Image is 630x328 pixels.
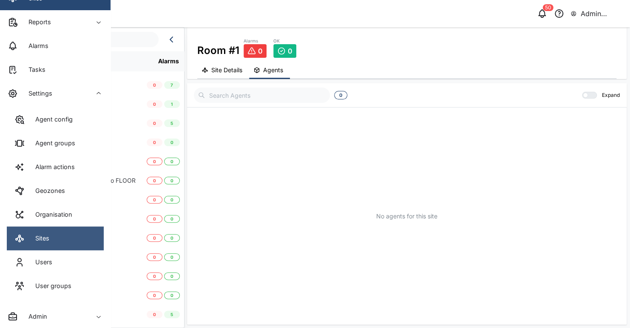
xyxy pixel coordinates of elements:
div: No agents for this site [376,212,437,221]
div: Agent config [29,115,73,124]
span: 0 [170,254,173,260]
span: 0 [153,196,156,203]
label: Expand [597,92,620,99]
a: 0 [244,44,267,58]
button: Admin Zaerald Lungos [570,8,623,20]
span: 0 [153,273,156,280]
div: Agent groups [29,139,75,148]
span: 0 [258,47,263,55]
a: Alarm actions [7,155,104,179]
span: 0 [170,273,173,280]
span: 7 [170,82,173,88]
span: 0 [153,235,156,241]
span: 0 [170,292,173,299]
a: Agent groups [7,131,104,155]
div: Tasks [22,65,45,74]
a: Users [7,250,104,274]
div: Admin Zaerald Lungos [581,8,623,19]
span: 0 [339,91,342,99]
span: 5 [170,311,173,318]
input: Search Agents [194,88,330,103]
a: Geozones [7,179,104,203]
span: 0 [170,158,173,165]
span: 0 [153,292,156,299]
div: OK [273,38,296,45]
span: 0 [153,215,156,222]
div: Organisation [29,210,72,219]
div: Alarm actions [29,162,75,172]
div: Reports [22,17,51,27]
a: Sites [7,226,104,250]
span: 0 [153,254,156,260]
div: Geozones [29,186,65,195]
span: 0 [153,177,156,184]
span: 0 [170,235,173,241]
span: 5 [170,120,173,127]
span: 0 [153,101,156,107]
span: 0 [170,177,173,184]
span: 0 [153,311,156,318]
span: 0 [170,215,173,222]
div: Alarms [244,38,267,45]
a: Agent config [7,107,104,131]
span: 1 [171,101,173,107]
span: Agents [263,67,283,73]
div: Admin [22,312,47,321]
span: 0 [153,120,156,127]
div: Alarms [22,41,48,51]
a: User groups [7,274,104,298]
span: 0 [153,158,156,165]
div: Sites [29,234,49,243]
div: Room #1 [197,37,239,58]
span: 0 [153,139,156,146]
span: 0 [170,139,173,146]
span: Site Details [211,67,242,73]
span: 0 [288,47,292,55]
span: 0 [153,82,156,88]
a: Organisation [7,203,104,226]
div: User groups [29,281,71,291]
div: 50 [543,4,553,11]
div: Alarms [158,57,179,66]
div: Users [29,257,52,267]
div: Settings [22,89,52,98]
span: 0 [170,196,173,203]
